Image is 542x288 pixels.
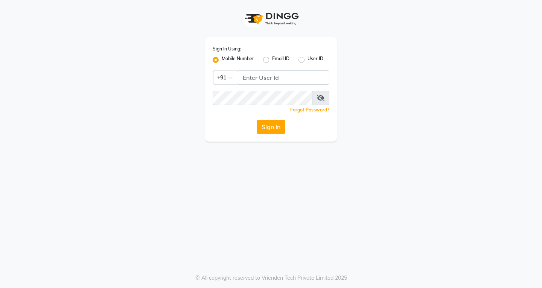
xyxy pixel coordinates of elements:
a: Forgot Password? [290,107,329,113]
label: Sign In Using: [213,46,241,52]
img: logo1.svg [241,8,301,30]
label: Email ID [272,55,289,64]
label: Mobile Number [222,55,254,64]
label: User ID [308,55,323,64]
input: Username [213,91,312,105]
input: Username [238,70,329,85]
button: Sign In [257,120,285,134]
